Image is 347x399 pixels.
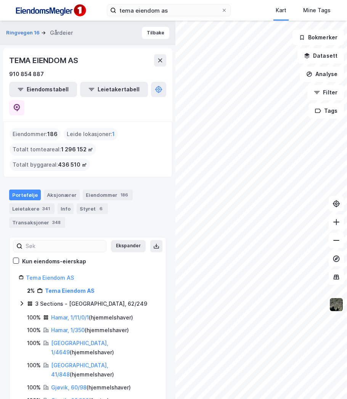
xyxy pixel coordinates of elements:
button: Eiendomstabell [9,82,77,97]
input: Søk [22,240,106,252]
span: 436 510 ㎡ [58,160,87,169]
button: Tilbake [142,27,169,39]
div: 100% [27,361,41,370]
div: Eiendommer [83,190,133,200]
div: Portefølje [9,190,41,200]
button: Filter [307,85,344,100]
a: Hamar, 1/350 [51,327,85,333]
div: 341 [41,205,51,212]
input: Søk på adresse, matrikkel, gårdeiere, leietakere eller personer [116,5,221,16]
div: Leide lokasjoner : [64,128,118,140]
div: Leietakere [9,203,55,214]
div: ( hjemmelshaver ) [51,313,133,322]
div: Kontrollprogram for chat [309,362,347,399]
iframe: Chat Widget [309,362,347,399]
div: Styret [77,203,108,214]
div: 100% [27,313,41,322]
div: Kun eiendoms-eierskap [22,257,86,266]
div: Totalt byggareal : [10,159,90,171]
img: F4PB6Px+NJ5v8B7XTbfpPpyloAAAAASUVORK5CYII= [12,2,88,19]
button: Datasett [297,48,344,63]
div: Eiendommer : [10,128,61,140]
div: Aksjonærer [44,190,80,200]
div: ( hjemmelshaver ) [51,339,157,357]
a: Tema Eiendom AS [26,274,74,281]
div: 6 [97,205,105,212]
div: 100% [27,339,41,348]
div: 100% [27,383,41,392]
div: Totalt tomteareal : [10,143,96,156]
a: [GEOGRAPHIC_DATA], 1/4649 [51,340,108,355]
button: Analyse [300,66,344,82]
div: 2% [27,286,35,295]
span: 1 296 152 ㎡ [61,145,93,154]
img: 9k= [329,297,344,312]
button: Tags [308,103,344,118]
button: Leietakertabell [80,82,148,97]
a: Gjøvik, 60/98 [51,384,87,391]
div: ( hjemmelshaver ) [51,383,131,392]
div: 100% [27,326,41,335]
span: 1 [112,130,115,139]
div: Info [58,203,74,214]
div: 910 854 887 [9,70,44,79]
div: Gårdeier [50,28,73,37]
div: TEMA EIENDOM AS [9,54,80,66]
a: Hamar, 1/11/0/1 [51,314,89,321]
div: ( hjemmelshaver ) [51,326,129,335]
a: [GEOGRAPHIC_DATA], 41/848 [51,362,108,378]
a: Tema Eiendom AS [45,287,95,294]
div: 348 [51,219,62,226]
div: Mine Tags [303,6,331,15]
span: 186 [47,130,58,139]
div: 3 Sections - [GEOGRAPHIC_DATA], 62/249 [35,299,147,308]
button: Bokmerker [292,30,344,45]
div: 186 [119,191,130,199]
button: Ringvegen 16 [6,29,41,37]
button: Ekspander [111,240,146,252]
div: ( hjemmelshaver ) [51,361,157,379]
div: Kart [276,6,286,15]
div: Transaksjoner [9,217,65,228]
